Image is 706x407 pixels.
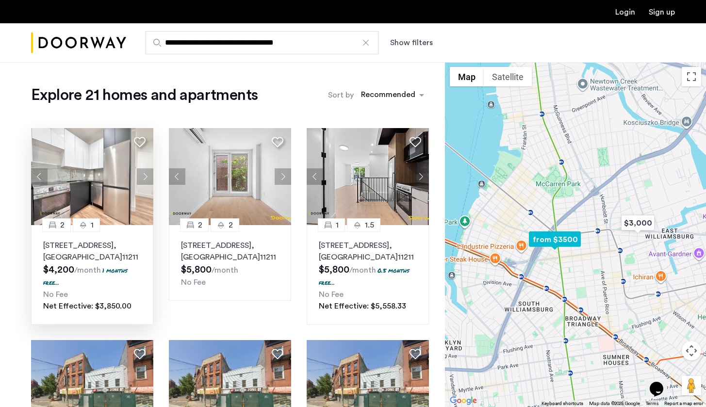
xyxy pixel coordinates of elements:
button: Next apartment [275,168,291,185]
span: 2 [229,219,233,231]
input: Apartment Search [146,31,378,54]
a: Report a map error [664,400,703,407]
ng-select: sort-apartment [356,86,429,104]
button: Previous apartment [169,168,185,185]
p: 0.5 months free... [319,266,410,287]
img: 2013_638537136418106232.png [307,128,429,225]
span: Map data ©2025 Google [589,401,640,406]
a: Terms [646,400,658,407]
span: $4,200 [43,265,74,275]
span: 2 [60,219,65,231]
span: Net Effective: $3,850.00 [43,302,131,310]
img: Google [447,394,479,407]
a: 22[STREET_ADDRESS], [GEOGRAPHIC_DATA]11211No Fee [169,225,291,301]
sub: /month [74,266,101,274]
button: Show or hide filters [390,37,433,49]
span: No Fee [319,291,344,298]
button: Show street map [450,67,484,86]
button: Next apartment [412,168,429,185]
button: Toggle fullscreen view [682,67,701,86]
div: from $3500 [525,228,585,250]
div: Recommended [360,89,415,103]
span: 1 [336,219,339,231]
label: Sort by [328,89,354,101]
button: Previous apartment [31,168,48,185]
iframe: chat widget [646,368,677,397]
sub: /month [212,266,238,274]
span: Net Effective: $5,558.33 [319,302,406,310]
a: Open this area in Google Maps (opens a new window) [447,394,479,407]
span: $5,800 [319,265,349,275]
p: [STREET_ADDRESS] 11211 [181,240,279,263]
span: No Fee [43,291,68,298]
span: 1 [91,219,94,231]
h1: Explore 21 homes and apartments [31,85,258,105]
img: 2016_638587457498972198.jpeg [31,128,153,225]
a: Registration [649,8,675,16]
a: 21[STREET_ADDRESS], [GEOGRAPHIC_DATA]112111 months free...No FeeNet Effective: $3,850.00 [31,225,153,325]
span: 2 [198,219,202,231]
button: Show satellite imagery [484,67,532,86]
span: 1.5 [365,219,374,231]
sub: /month [349,266,376,274]
a: 11.5[STREET_ADDRESS], [GEOGRAPHIC_DATA]112110.5 months free...No FeeNet Effective: $5,558.33 [307,225,429,325]
button: Map camera controls [682,341,701,360]
button: Keyboard shortcuts [542,400,583,407]
button: Next apartment [137,168,153,185]
button: Drag Pegman onto the map to open Street View [682,376,701,395]
img: logo [31,25,126,61]
span: $5,800 [181,265,212,275]
button: Previous apartment [307,168,323,185]
p: [STREET_ADDRESS] 11211 [319,240,417,263]
a: Cazamio Logo [31,25,126,61]
span: No Fee [181,278,206,286]
div: $3,000 [617,212,658,234]
img: 2013_638548592908250945.jpeg [169,128,291,225]
a: Login [615,8,635,16]
p: [STREET_ADDRESS] 11211 [43,240,141,263]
